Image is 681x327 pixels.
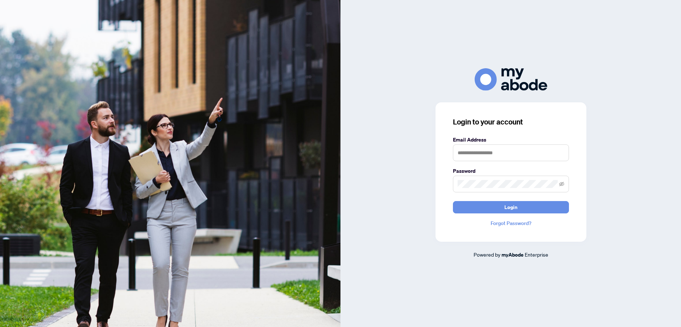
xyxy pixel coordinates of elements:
[453,167,569,175] label: Password
[525,251,548,258] span: Enterprise
[559,181,564,187] span: eye-invisible
[453,201,569,213] button: Login
[502,251,524,259] a: myAbode
[474,251,500,258] span: Powered by
[504,201,517,213] span: Login
[475,68,547,90] img: ma-logo
[453,117,569,127] h3: Login to your account
[453,219,569,227] a: Forgot Password?
[453,136,569,144] label: Email Address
